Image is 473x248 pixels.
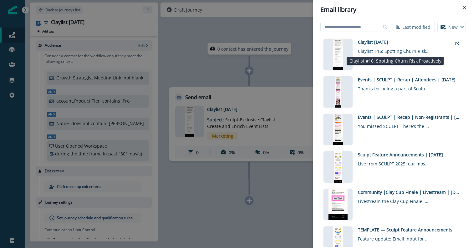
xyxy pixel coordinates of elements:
div: Feature update: Email input for Enrich Person action [358,233,430,242]
button: Last modified [393,22,435,32]
div: Livestream the Clay Cup Finale: The last battle begins in just two hours [358,195,430,205]
div: Email library [320,5,465,14]
button: New [437,22,465,32]
div: Live from SCULPT 2025: our most powerful release yet [358,158,430,167]
div: Events | SCULPT | Recap | Non-Registrants | [DATE] [358,114,461,120]
div: Claylist #16: Spotting Churn Risk Proactively [358,45,430,54]
button: Close [459,3,469,13]
div: You missed SCULPT—here's the recap [358,120,430,129]
div: Community |Clay Cup Finale | Livestream | [DATE] [358,189,461,195]
button: external-link [452,39,462,48]
div: Claylist [DATE] [358,39,452,45]
div: Events | SCULPT | Recap | Attendees | [DATE] [358,76,461,83]
div: Sculpt Feature Announcements | [DATE] [358,151,461,158]
div: Thanks for being a part of Sculpt 2025! [358,83,430,92]
div: TEMPLATE — Sculpt Feature Announcements [358,226,461,233]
